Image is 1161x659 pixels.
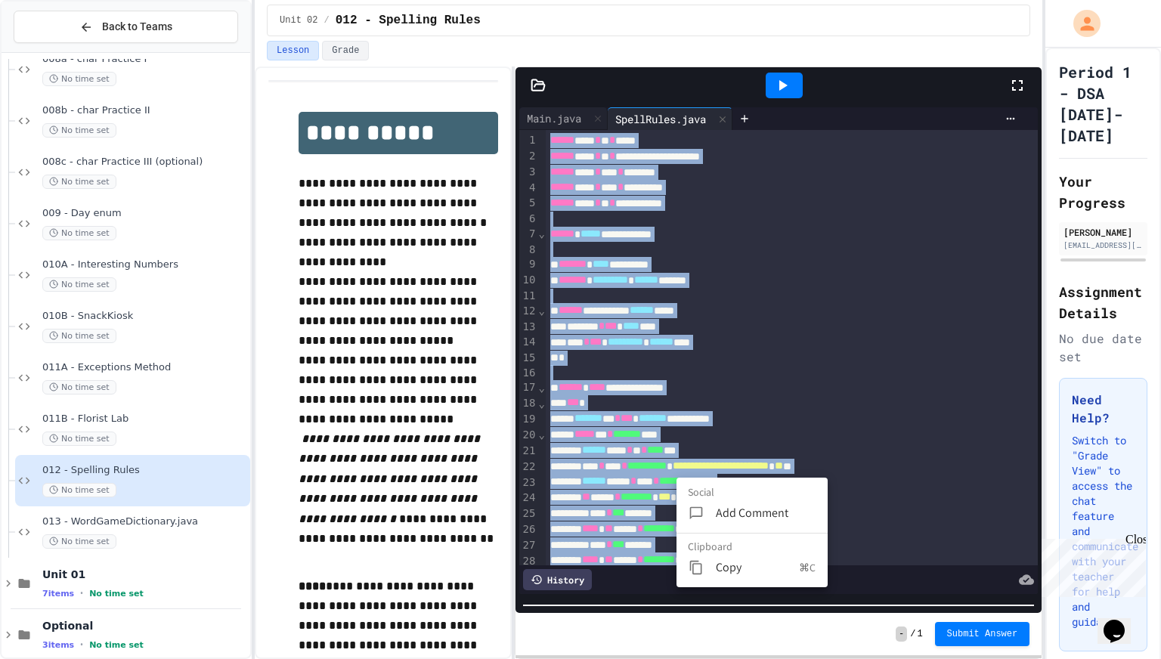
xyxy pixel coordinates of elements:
span: Copy [716,558,799,577]
iframe: chat widget [1098,599,1146,644]
iframe: chat widget [1036,533,1146,597]
p: ⌘C [799,560,816,575]
div: Chat with us now!Close [6,6,104,96]
li: Social [688,485,828,500]
li: Clipboard [688,540,828,554]
span: Add Comment [716,504,816,522]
